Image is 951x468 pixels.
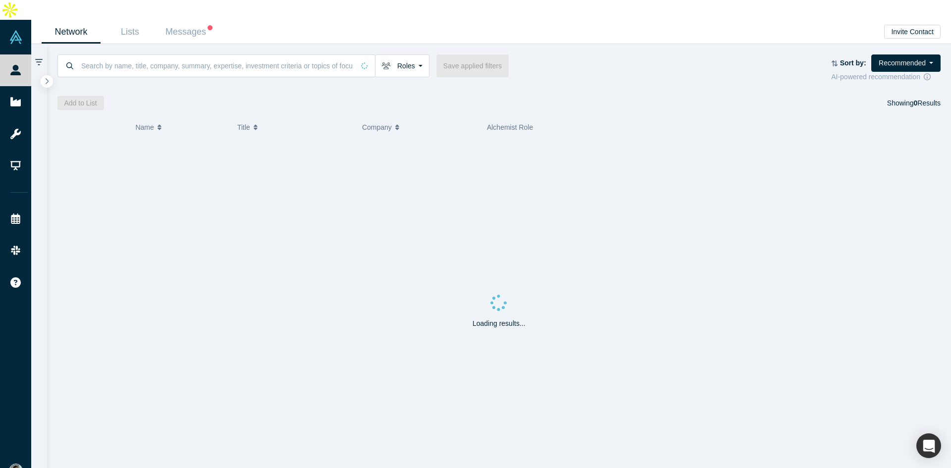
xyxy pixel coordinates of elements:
button: Add to List [57,96,104,110]
a: Messages [159,20,218,44]
strong: Sort by: [840,59,866,67]
p: Loading results... [473,318,526,329]
button: Recommended [871,54,941,72]
a: Lists [101,20,159,44]
input: Search by name, title, company, summary, expertise, investment criteria or topics of focus [80,54,354,77]
button: Save applied filters [436,54,509,77]
span: Name [135,117,154,138]
div: AI-powered recommendation [831,72,941,82]
span: Title [237,117,250,138]
strong: 0 [914,99,918,107]
span: Results [914,99,941,107]
button: Title [237,117,352,138]
img: Alchemist Vault Logo [9,30,23,44]
button: Invite Contact [884,25,941,39]
span: Alchemist Role [487,123,533,131]
button: Roles [375,54,429,77]
div: Showing [887,96,941,110]
a: Network [42,20,101,44]
button: Name [135,117,227,138]
button: Company [362,117,476,138]
span: Company [362,117,392,138]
